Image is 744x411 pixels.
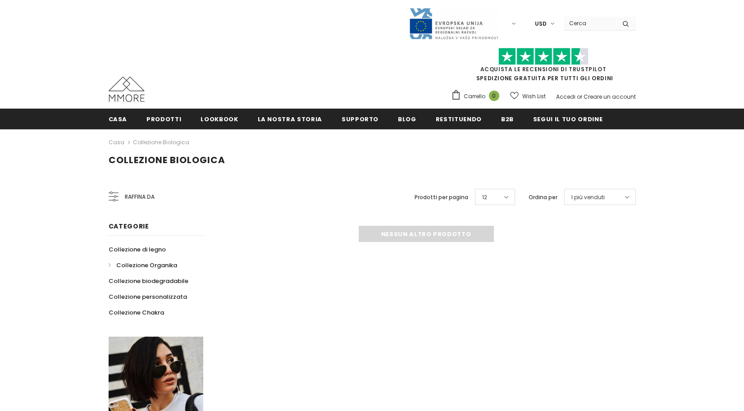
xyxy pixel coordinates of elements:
span: Wish List [522,92,546,101]
span: Categorie [109,222,149,231]
a: Segui il tuo ordine [533,109,603,129]
span: Restituendo [436,115,482,123]
span: SPEDIZIONE GRATUITA PER TUTTI GLI ORDINI [451,52,636,82]
span: Segui il tuo ordine [533,115,603,123]
img: Casi MMORE [109,77,145,102]
img: Fidati di Pilot Stars [498,48,589,65]
span: Blog [398,115,416,123]
label: Prodotti per pagina [415,193,468,202]
a: Collezione di legno [109,242,166,257]
img: Javni Razpis [409,7,499,40]
a: La nostra storia [258,109,322,129]
span: Collezione biodegradabile [109,277,188,285]
a: Wish List [510,88,546,104]
span: La nostra storia [258,115,322,123]
span: USD [535,19,547,28]
span: 12 [482,193,487,202]
span: Collezione di legno [109,245,166,254]
label: Ordina per [529,193,557,202]
a: Javni Razpis [409,19,499,27]
span: 0 [489,91,499,101]
input: Search Site [564,17,616,30]
a: supporto [342,109,379,129]
span: B2B [501,115,514,123]
a: Creare un account [584,93,636,100]
a: Accedi [556,93,575,100]
span: Prodotti [146,115,181,123]
a: Collezione Chakra [109,305,164,320]
a: Casa [109,109,128,129]
a: Carrello 0 [451,90,504,103]
span: Collezione Organika [116,261,177,269]
a: Collezione Organika [109,257,177,273]
a: Collezione biologica [133,138,189,146]
a: Lookbook [201,109,238,129]
a: Restituendo [436,109,482,129]
span: Raffina da [125,192,155,202]
a: Collezione personalizzata [109,289,187,305]
a: Acquista le recensioni di TrustPilot [480,65,607,73]
span: Collezione personalizzata [109,292,187,301]
span: Collezione Chakra [109,308,164,317]
span: Casa [109,115,128,123]
a: Collezione biodegradabile [109,273,188,289]
span: supporto [342,115,379,123]
span: or [577,93,582,100]
a: Blog [398,109,416,129]
span: Collezione biologica [109,154,225,166]
span: Lookbook [201,115,238,123]
a: Casa [109,137,124,148]
span: Carrello [464,92,485,101]
a: Prodotti [146,109,181,129]
a: B2B [501,109,514,129]
span: I più venduti [571,193,605,202]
